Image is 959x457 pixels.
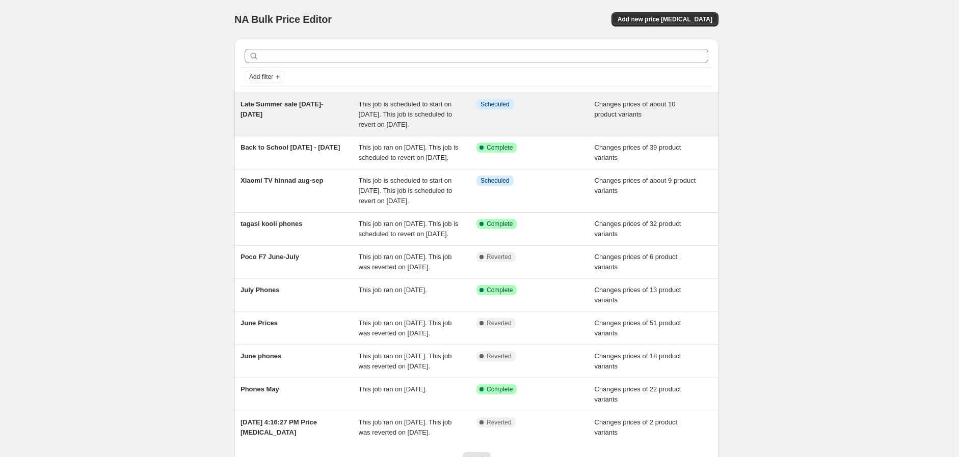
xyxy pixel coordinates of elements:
span: This job ran on [DATE]. This job was reverted on [DATE]. [359,253,452,271]
span: Poco F7 June-July [241,253,299,261]
span: Changes prices of about 10 product variants [595,100,676,118]
span: Complete [487,220,513,228]
span: Changes prices of 51 product variants [595,319,681,337]
span: This job ran on [DATE]. This job is scheduled to revert on [DATE]. [359,144,459,161]
span: Reverted [487,352,512,360]
span: July Phones [241,286,280,294]
span: Complete [487,385,513,393]
span: This job is scheduled to start on [DATE]. This job is scheduled to revert on [DATE]. [359,177,452,205]
span: Add new price [MEDICAL_DATA] [618,15,712,23]
span: June phones [241,352,281,360]
span: Phones May [241,385,279,393]
span: This job ran on [DATE]. [359,385,427,393]
span: Complete [487,144,513,152]
span: Changes prices of 18 product variants [595,352,681,370]
span: This job is scheduled to start on [DATE]. This job is scheduled to revert on [DATE]. [359,100,452,128]
span: This job ran on [DATE]. This job was reverted on [DATE]. [359,418,452,436]
span: NA Bulk Price Editor [234,14,332,25]
span: This job ran on [DATE]. [359,286,427,294]
span: June Prices [241,319,278,327]
span: [DATE] 4:16:27 PM Price [MEDICAL_DATA] [241,418,317,436]
span: Changes prices of 13 product variants [595,286,681,304]
span: This job ran on [DATE]. This job was reverted on [DATE]. [359,319,452,337]
span: Changes prices of 39 product variants [595,144,681,161]
span: This job ran on [DATE]. This job is scheduled to revert on [DATE]. [359,220,459,238]
span: Add filter [249,73,273,81]
span: Changes prices of 32 product variants [595,220,681,238]
span: Changes prices of 22 product variants [595,385,681,403]
span: Scheduled [481,177,510,185]
span: This job ran on [DATE]. This job was reverted on [DATE]. [359,352,452,370]
span: Reverted [487,418,512,426]
span: Reverted [487,253,512,261]
button: Add new price [MEDICAL_DATA] [611,12,718,26]
span: Changes prices of 2 product variants [595,418,678,436]
span: Changes prices of 6 product variants [595,253,678,271]
span: Changes prices of about 9 product variants [595,177,696,194]
span: Late Summer sale [DATE]-[DATE] [241,100,323,118]
span: Scheduled [481,100,510,108]
button: Add filter [245,71,285,83]
span: tagasi kooli phones [241,220,302,227]
span: Reverted [487,319,512,327]
span: Back to School [DATE] - [DATE] [241,144,340,151]
span: Xiaomi TV hinnad aug-sep [241,177,324,184]
span: Complete [487,286,513,294]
